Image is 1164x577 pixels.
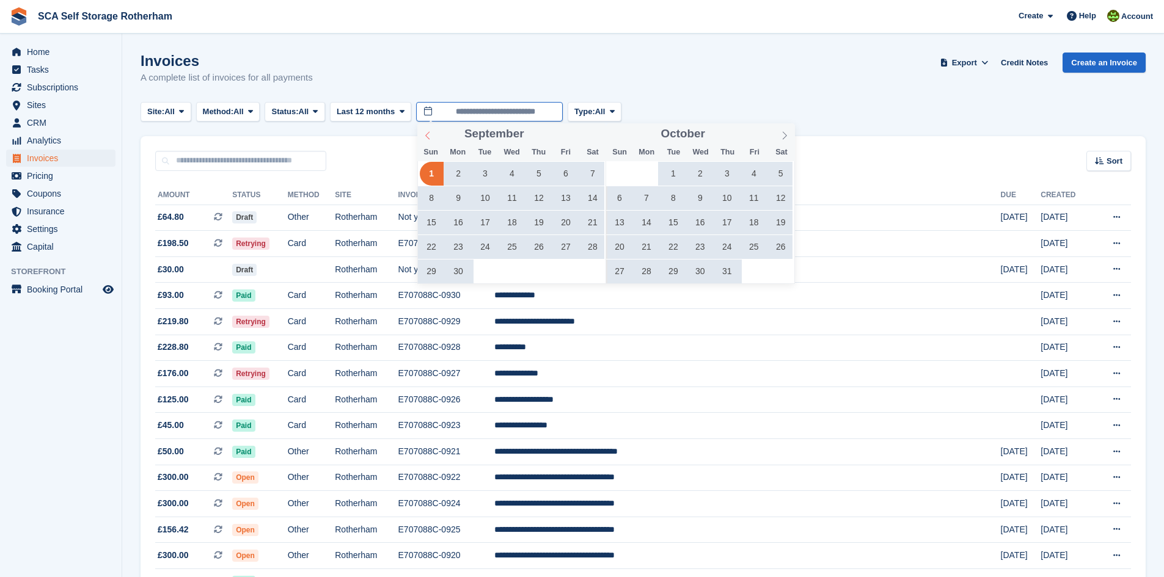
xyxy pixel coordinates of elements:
[715,162,739,186] span: October 3, 2024
[1041,413,1093,439] td: [DATE]
[158,211,184,223] span: £64.80
[742,235,766,259] span: October 25, 2024
[447,235,470,259] span: September 23, 2024
[579,148,606,156] span: Sat
[337,106,395,118] span: Last 12 months
[715,259,739,283] span: October 31, 2024
[288,361,335,387] td: Card
[27,203,100,220] span: Insurance
[27,150,100,167] span: Invoices
[27,79,100,96] span: Subscriptions
[288,309,335,335] td: Card
[10,7,28,26] img: stora-icon-8386f47178a22dfd0bd8f6a31ec36ba5ce8667c1dd55bd0f319d3a0aa187defe.svg
[398,186,494,205] th: Invoice Number
[580,211,604,234] span: September 21, 2024
[715,186,739,210] span: October 10, 2024
[474,235,497,259] span: September 24, 2024
[661,235,685,259] span: October 22, 2024
[6,238,115,255] a: menu
[232,211,257,223] span: Draft
[27,114,100,131] span: CRM
[398,386,494,413] td: E707088C-0926
[158,341,189,354] span: £228.80
[27,61,100,78] span: Tasks
[1041,335,1093,361] td: [DATE]
[141,53,313,69] h1: Invoices
[335,231,398,257] td: Rotherham
[769,235,792,259] span: October 26, 2024
[1019,10,1043,22] span: Create
[6,167,115,184] a: menu
[6,150,115,167] a: menu
[688,259,712,283] span: October 30, 2024
[232,471,258,484] span: Open
[1041,283,1093,309] td: [DATE]
[398,335,494,361] td: E707088C-0928
[447,259,470,283] span: September 30, 2024
[6,220,115,238] a: menu
[158,237,189,250] span: £198.50
[398,256,494,283] td: Not yet finalized
[769,162,792,186] span: October 5, 2024
[524,128,563,140] input: Year
[1041,361,1093,387] td: [DATE]
[232,498,258,510] span: Open
[158,289,184,302] span: £93.00
[232,316,269,328] span: Retrying
[1041,205,1093,231] td: [DATE]
[688,186,712,210] span: October 9, 2024
[525,148,552,156] span: Thu
[158,263,184,276] span: £30.00
[527,162,551,186] span: September 5, 2024
[335,543,398,569] td: Rotherham
[158,315,189,328] span: £219.80
[688,235,712,259] span: October 23, 2024
[634,211,658,234] span: October 14, 2024
[288,205,335,231] td: Other
[1001,517,1041,543] td: [DATE]
[444,148,471,156] span: Mon
[474,162,497,186] span: September 3, 2024
[1001,543,1041,569] td: [DATE]
[1001,186,1041,205] th: Due
[101,282,115,297] a: Preview store
[27,167,100,184] span: Pricing
[474,211,497,234] span: September 17, 2024
[6,79,115,96] a: menu
[11,266,122,278] span: Storefront
[741,148,768,156] span: Fri
[1041,439,1093,465] td: [DATE]
[335,517,398,543] td: Rotherham
[1041,517,1093,543] td: [DATE]
[464,128,524,140] span: September
[688,162,712,186] span: October 2, 2024
[1001,256,1041,283] td: [DATE]
[335,386,398,413] td: Rotherham
[398,309,494,335] td: E707088C-0929
[661,128,705,140] span: October
[158,523,189,536] span: £156.42
[158,393,189,406] span: £125.00
[1041,186,1093,205] th: Created
[398,361,494,387] td: E707088C-0927
[335,465,398,491] td: Rotherham
[634,259,658,283] span: October 28, 2024
[633,148,660,156] span: Mon
[420,211,444,234] span: September 15, 2024
[203,106,234,118] span: Method:
[158,549,189,562] span: £300.00
[232,238,269,250] span: Retrying
[158,471,189,484] span: £300.00
[471,148,498,156] span: Tue
[232,550,258,562] span: Open
[141,71,313,85] p: A complete list of invoices for all payments
[232,341,255,354] span: Paid
[568,102,621,122] button: Type: All
[447,186,470,210] span: September 9, 2024
[233,106,244,118] span: All
[447,162,470,186] span: September 2, 2024
[398,439,494,465] td: E707088C-0921
[27,281,100,298] span: Booking Portal
[6,185,115,202] a: menu
[527,211,551,234] span: September 19, 2024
